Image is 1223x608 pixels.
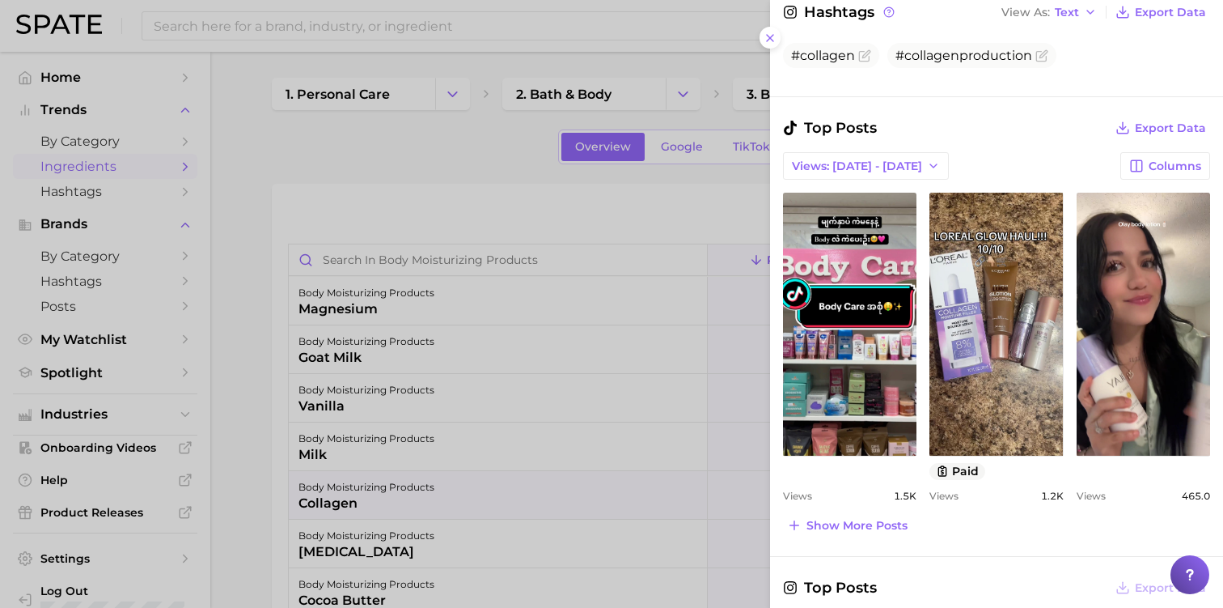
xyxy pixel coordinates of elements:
[929,463,985,480] button: paid
[894,490,916,502] span: 1.5k
[806,519,908,533] span: Show more posts
[783,490,812,502] span: Views
[783,117,877,139] span: Top Posts
[783,1,897,23] span: Hashtags
[1077,490,1106,502] span: Views
[1149,159,1201,173] span: Columns
[1111,576,1210,599] button: Export Data
[783,152,949,180] button: Views: [DATE] - [DATE]
[783,514,912,537] button: Show more posts
[1135,581,1206,595] span: Export Data
[1135,6,1206,19] span: Export Data
[792,159,922,173] span: Views: [DATE] - [DATE]
[1001,8,1050,17] span: View As
[1035,49,1048,62] button: Flag as miscategorized or irrelevant
[929,490,959,502] span: Views
[783,576,877,599] span: Top Posts
[1041,490,1064,502] span: 1.2k
[895,48,1032,63] span: #collagenproduction
[1182,490,1210,502] span: 465.0
[791,48,855,63] span: #collagen
[1111,117,1210,139] button: Export Data
[1120,152,1210,180] button: Columns
[1055,8,1079,17] span: Text
[997,2,1101,23] button: View AsText
[1111,1,1210,23] button: Export Data
[858,49,871,62] button: Flag as miscategorized or irrelevant
[1135,121,1206,135] span: Export Data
